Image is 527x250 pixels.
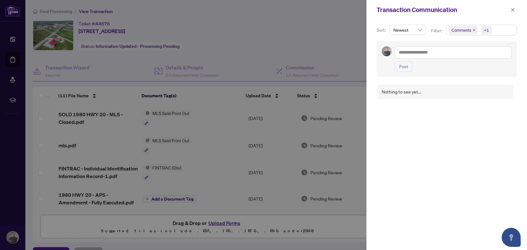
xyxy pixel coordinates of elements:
[382,47,391,56] img: Profile Icon
[511,8,515,12] span: close
[377,5,509,15] div: Transaction Communication
[449,26,477,35] span: Comments
[452,27,471,33] span: Comments
[382,88,421,95] div: Nothing to see yet...
[484,27,489,33] div: +1
[395,61,412,72] button: Post
[431,27,443,34] p: Filter:
[377,27,387,34] p: Sort:
[473,29,476,32] span: close
[393,25,422,35] span: Newest
[502,228,521,247] button: Open asap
